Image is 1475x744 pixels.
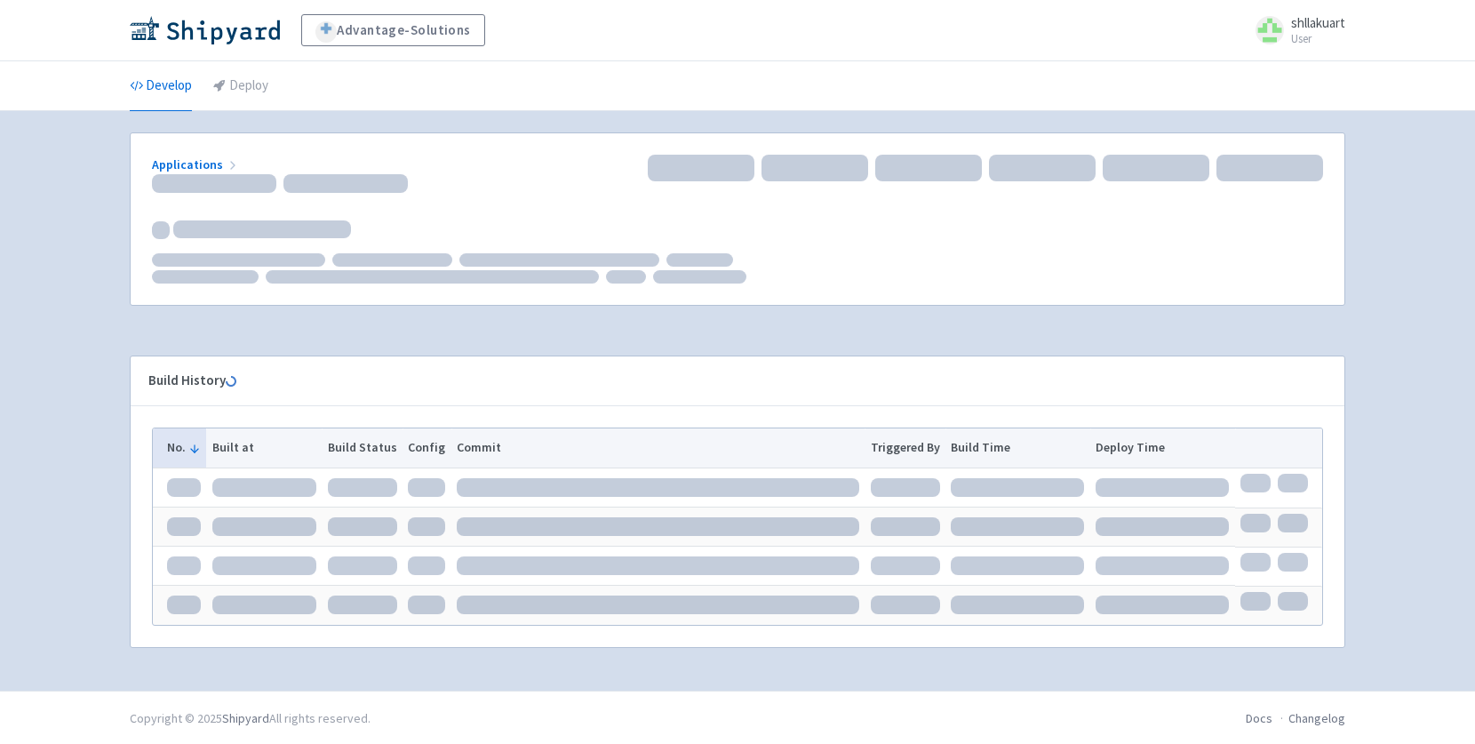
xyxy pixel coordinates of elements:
th: Build Status [322,428,403,468]
a: Applications [152,156,240,172]
a: Shipyard [222,710,269,726]
a: Deploy [213,61,268,111]
a: Advantage-Solutions [301,14,485,46]
small: User [1291,33,1345,44]
th: Deploy Time [1090,428,1235,468]
a: shllakuart User [1245,16,1345,44]
th: Commit [451,428,865,468]
th: Build Time [945,428,1090,468]
a: Develop [130,61,192,111]
button: No. [167,438,201,457]
img: Shipyard logo [130,16,280,44]
div: Copyright © 2025 All rights reserved. [130,709,371,728]
a: Changelog [1288,710,1345,726]
th: Config [403,428,451,468]
th: Built at [206,428,322,468]
a: Docs [1246,710,1272,726]
span: shllakuart [1291,14,1345,31]
th: Triggered By [865,428,945,468]
div: Build History [148,371,1298,391]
